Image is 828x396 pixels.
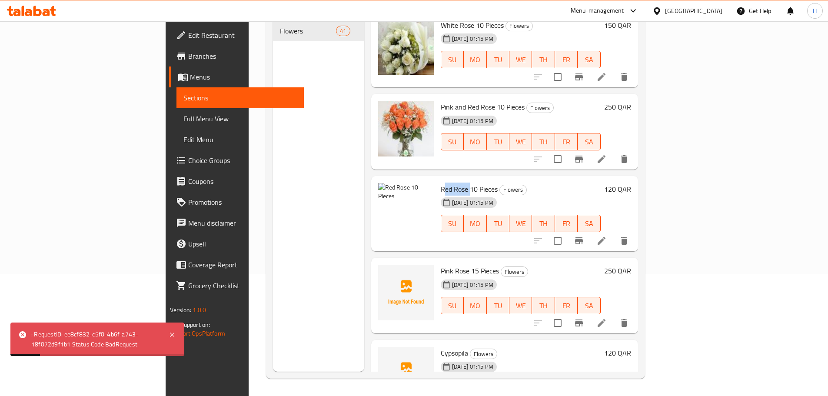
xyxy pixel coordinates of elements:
[604,347,631,359] h6: 120 QAR
[513,299,529,312] span: WE
[604,183,631,195] h6: 120 QAR
[441,346,468,359] span: Cypsopila
[490,299,506,312] span: TU
[193,304,206,316] span: 1.0.0
[445,217,460,230] span: SU
[464,133,486,150] button: MO
[527,103,553,113] span: Flowers
[569,67,589,87] button: Branch-specific-item
[467,217,483,230] span: MO
[188,155,297,166] span: Choice Groups
[445,299,460,312] span: SU
[555,133,578,150] button: FR
[188,30,297,40] span: Edit Restaurant
[449,117,497,125] span: [DATE] 01:15 PM
[378,101,434,156] img: Pink and Red Rose 10 Pieces
[464,215,486,232] button: MO
[336,26,350,36] div: items
[188,51,297,61] span: Branches
[614,313,635,333] button: delete
[532,297,555,314] button: TH
[170,304,191,316] span: Version:
[509,133,532,150] button: WE
[169,46,304,67] a: Branches
[596,318,607,328] a: Edit menu item
[449,281,497,289] span: [DATE] 01:15 PM
[501,267,528,277] span: Flowers
[535,217,551,230] span: TH
[169,171,304,192] a: Coupons
[449,35,497,43] span: [DATE] 01:15 PM
[378,183,434,239] img: Red Rose 10 Pieces
[578,297,600,314] button: SA
[555,215,578,232] button: FR
[578,51,600,68] button: SA
[441,100,525,113] span: Pink and Red Rose 10 Pieces
[487,297,509,314] button: TU
[487,51,509,68] button: TU
[604,101,631,113] h6: 250 QAR
[490,53,506,66] span: TU
[596,154,607,164] a: Edit menu item
[555,51,578,68] button: FR
[614,230,635,251] button: delete
[441,297,464,314] button: SU
[559,53,574,66] span: FR
[467,136,483,148] span: MO
[273,20,364,41] div: Flowers41
[559,217,574,230] span: FR
[581,299,597,312] span: SA
[581,136,597,148] span: SA
[513,217,529,230] span: WE
[569,149,589,170] button: Branch-specific-item
[578,133,600,150] button: SA
[190,72,297,82] span: Menus
[378,19,434,75] img: White Rose 10 Pieces
[467,299,483,312] span: MO
[441,183,498,196] span: Red Rose 10 Pieces
[464,51,486,68] button: MO
[445,136,460,148] span: SU
[581,53,597,66] span: SA
[487,215,509,232] button: TU
[441,133,464,150] button: SU
[532,51,555,68] button: TH
[555,297,578,314] button: FR
[578,215,600,232] button: SA
[535,136,551,148] span: TH
[169,67,304,87] a: Menus
[549,150,567,168] span: Select to update
[336,27,349,35] span: 41
[441,215,464,232] button: SU
[513,53,529,66] span: WE
[500,185,526,195] span: Flowers
[273,17,364,45] nav: Menu sections
[490,217,506,230] span: TU
[596,236,607,246] a: Edit menu item
[170,328,225,339] a: Support.OpsPlatform
[535,299,551,312] span: TH
[487,133,509,150] button: TU
[176,129,304,150] a: Edit Menu
[280,26,336,36] span: Flowers
[188,260,297,270] span: Coverage Report
[449,199,497,207] span: [DATE] 01:15 PM
[532,215,555,232] button: TH
[813,6,817,16] span: H
[183,134,297,145] span: Edit Menu
[571,6,624,16] div: Menu-management
[513,136,529,148] span: WE
[183,93,297,103] span: Sections
[169,275,304,296] a: Grocery Checklist
[31,329,160,349] div: : RequestID: ee8cf832-c5f0-4b6f-a743-18f072d9f1b1 Status Code BadRequest
[490,136,506,148] span: TU
[506,21,532,31] span: Flowers
[470,349,497,359] span: Flowers
[169,25,304,46] a: Edit Restaurant
[604,19,631,31] h6: 150 QAR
